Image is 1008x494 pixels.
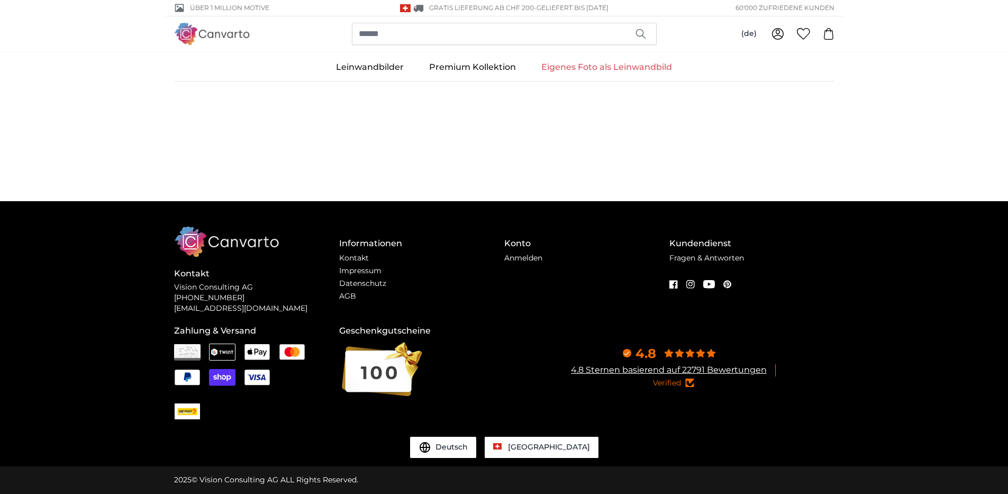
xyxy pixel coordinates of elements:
a: Leinwandbilder [323,53,416,81]
p: Vision Consulting AG [PHONE_NUMBER] [EMAIL_ADDRESS][DOMAIN_NAME] [174,282,339,314]
a: Datenschutz [339,279,386,288]
span: Deutsch [435,442,468,453]
img: Schweiz [493,443,502,450]
a: Anmelden [504,253,542,263]
h4: Kontakt [174,267,339,280]
a: Impressum [339,266,382,275]
h4: Konto [504,237,669,250]
span: 2025 [174,475,192,484]
span: - [534,4,609,12]
a: Fragen & Antworten [669,253,744,263]
h4: Informationen [339,237,504,250]
button: Deutsch [410,437,476,458]
span: 60'000 ZUFRIEDENE KUNDEN [735,3,834,13]
h4: Kundendienst [669,237,834,250]
a: Schweiz [GEOGRAPHIC_DATA] [485,437,598,458]
h4: Zahlung & Versand [174,325,339,337]
span: Geliefert bis [DATE] [537,4,609,12]
h4: Geschenkgutscheine [339,325,504,337]
img: Rechnung [174,344,201,361]
a: Eigenes Foto als Leinwandbild [529,53,685,81]
span: Über 1 Million Motive [190,3,269,13]
img: CHPOST [175,407,200,416]
span: GRATIS Lieferung ab CHF 200 [429,4,534,12]
a: Premium Kollektion [416,53,529,81]
a: 4.8 Sternen basierend auf 22791 Bewertungen [571,365,767,375]
img: Twint [209,344,235,361]
a: 4.8 4.8 Sternen basierend auf 22791 BewertungenVerified [504,345,834,389]
a: Kontakt [339,253,369,263]
a: AGB [339,291,356,301]
button: (de) [733,24,765,43]
img: Canvarto [174,23,250,44]
div: © Vision Consulting AG ALL Rights Reserved. [174,475,358,486]
span: [GEOGRAPHIC_DATA] [508,442,590,452]
img: Schweiz [400,4,411,12]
